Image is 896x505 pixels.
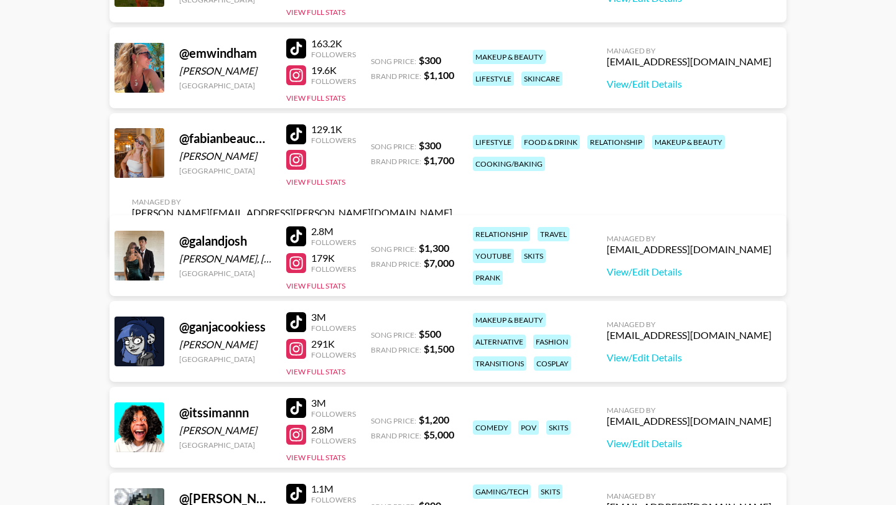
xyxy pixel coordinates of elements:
div: Followers [311,238,356,247]
strong: $ 1,100 [424,69,454,81]
div: 179K [311,252,356,264]
div: @ galandjosh [179,233,271,249]
div: skincare [521,72,562,86]
div: transitions [473,356,526,371]
div: gaming/tech [473,484,531,499]
div: skits [546,420,571,435]
strong: $ 1,300 [419,242,449,254]
a: View/Edit Details [607,78,772,90]
div: [EMAIL_ADDRESS][DOMAIN_NAME] [607,55,772,68]
div: Followers [311,495,356,504]
span: Brand Price: [371,157,421,166]
div: [GEOGRAPHIC_DATA] [179,166,271,175]
div: @ itssimannn [179,405,271,420]
div: @ ganjacookiess [179,319,271,335]
div: Followers [311,264,356,274]
div: Managed By [607,46,772,55]
div: lifestyle [473,135,514,149]
span: Song Price: [371,142,416,151]
div: 291K [311,338,356,350]
div: travel [538,227,569,241]
strong: $ 500 [419,328,441,340]
div: 19.6K [311,64,356,76]
button: View Full Stats [286,177,345,187]
strong: $ 1,500 [424,343,454,354]
div: [GEOGRAPHIC_DATA] [179,440,271,450]
div: skits [521,249,546,263]
div: Followers [311,76,356,86]
div: [GEOGRAPHIC_DATA] [179,81,271,90]
div: 3M [311,397,356,409]
div: fashion [533,335,571,349]
a: View/Edit Details [607,266,772,278]
span: Brand Price: [371,259,421,269]
strong: $ 1,700 [424,154,454,166]
div: Followers [311,323,356,333]
div: Managed By [607,405,772,415]
div: lifestyle [473,72,514,86]
div: [GEOGRAPHIC_DATA] [179,354,271,364]
div: Managed By [607,491,772,501]
button: View Full Stats [286,367,345,376]
div: [GEOGRAPHIC_DATA] [179,269,271,278]
div: [PERSON_NAME] [179,150,271,162]
div: 129.1K [311,123,356,136]
div: cooking/baking [473,157,545,171]
button: View Full Stats [286,453,345,462]
div: prank [473,271,503,285]
a: View/Edit Details [607,437,772,450]
div: @ fabianbeaucoudrayy [179,131,271,146]
span: Song Price: [371,416,416,425]
div: 2.8M [311,225,356,238]
div: pov [518,420,539,435]
strong: $ 5,000 [424,429,454,440]
div: relationship [587,135,645,149]
div: [PERSON_NAME] [179,424,271,437]
button: View Full Stats [286,281,345,290]
div: 1.1M [311,483,356,495]
div: 163.2K [311,37,356,50]
div: [EMAIL_ADDRESS][DOMAIN_NAME] [607,329,772,341]
div: [PERSON_NAME][EMAIL_ADDRESS][PERSON_NAME][DOMAIN_NAME] [132,206,452,219]
div: relationship [473,227,530,241]
div: Followers [311,350,356,359]
span: Song Price: [371,57,416,66]
strong: $ 1,200 [419,414,449,425]
span: Song Price: [371,244,416,254]
div: Followers [311,409,356,419]
div: [PERSON_NAME], [GEOGRAPHIC_DATA] [179,253,271,265]
div: youtube [473,249,514,263]
div: [PERSON_NAME] [179,65,271,77]
div: [PERSON_NAME] [179,338,271,351]
span: Song Price: [371,330,416,340]
div: Managed By [607,234,772,243]
button: View Full Stats [286,7,345,17]
div: Followers [311,436,356,445]
span: Brand Price: [371,431,421,440]
div: Managed By [132,197,452,206]
strong: $ 7,000 [424,257,454,269]
div: @ emwindham [179,45,271,61]
div: makeup & beauty [652,135,725,149]
div: comedy [473,420,511,435]
div: cosplay [534,356,571,371]
div: makeup & beauty [473,313,546,327]
div: Followers [311,50,356,59]
div: [EMAIL_ADDRESS][DOMAIN_NAME] [607,415,772,427]
div: [EMAIL_ADDRESS][DOMAIN_NAME] [607,243,772,256]
span: Brand Price: [371,345,421,354]
div: skits [538,484,562,499]
button: View Full Stats [286,93,345,103]
div: makeup & beauty [473,50,546,64]
div: 2.8M [311,424,356,436]
div: Managed By [607,320,772,329]
div: Followers [311,136,356,145]
span: Brand Price: [371,72,421,81]
div: alternative [473,335,526,349]
div: food & drink [521,135,580,149]
a: View/Edit Details [607,351,772,364]
strong: $ 300 [419,139,441,151]
div: 3M [311,311,356,323]
strong: $ 300 [419,54,441,66]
